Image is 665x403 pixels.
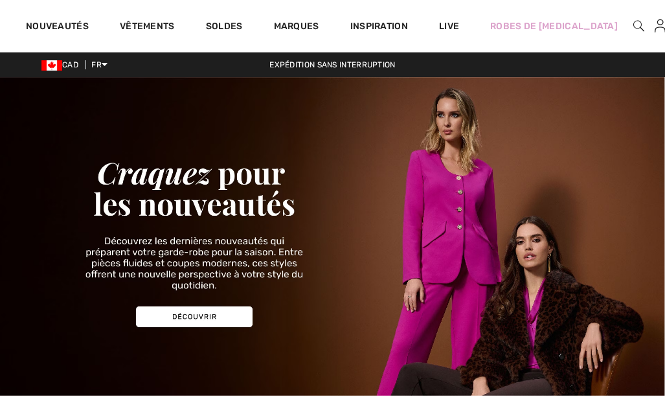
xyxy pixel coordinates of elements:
[439,19,459,33] a: Live
[120,21,175,34] a: Vêtements
[350,21,408,34] span: Inspiration
[633,18,644,34] img: recherche
[26,21,89,34] a: Nouveautés
[41,60,62,71] img: Canadian Dollar
[206,21,243,34] a: Soldes
[274,21,319,34] a: Marques
[91,60,107,69] span: FR
[41,60,84,69] span: CAD
[490,19,618,33] a: Robes de [MEDICAL_DATA]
